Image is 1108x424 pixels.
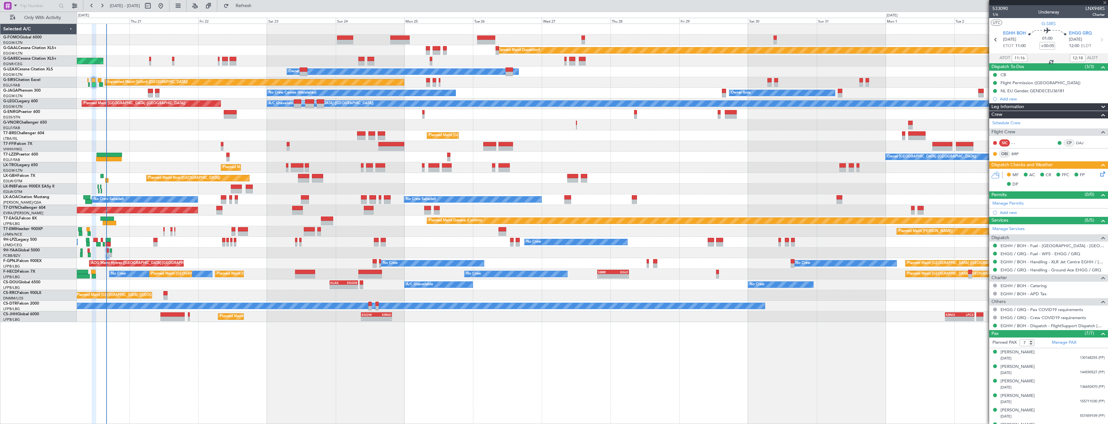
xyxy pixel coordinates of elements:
[1085,63,1094,70] span: (3/3)
[3,243,22,247] a: LFMD/CEQ
[1012,181,1018,188] span: DP
[991,298,1006,306] span: Others
[3,195,49,199] a: LX-AOACitation Mustang
[1069,30,1092,37] span: EHGG GRQ
[3,99,17,103] span: G-LEGC
[1000,323,1105,328] a: EGHH / BOH - Dispatch - FlightSupport Dispatch [GEOGRAPHIC_DATA]
[3,280,18,284] span: CS-DOU
[1011,151,1026,157] a: BRP
[3,317,20,322] a: LFPB/LBG
[1000,356,1011,361] span: [DATE]
[3,185,54,188] a: LX-INBFalcon 900EX EASy II
[3,285,20,290] a: LFPB/LBG
[3,275,20,279] a: LFPB/LBG
[1080,172,1085,178] span: FP
[1087,55,1098,61] span: ALDT
[473,18,542,24] div: Tue 26
[3,179,22,184] a: EDLW/DTM
[1080,355,1105,361] span: 130168255 (PP)
[3,163,38,167] a: LX-TROLegacy 650
[3,185,16,188] span: LX-INB
[1011,140,1026,146] div: - -
[3,248,18,252] span: 9H-YAA
[991,128,1015,136] span: Flight Crew
[77,290,178,300] div: Planned Maint [GEOGRAPHIC_DATA] ([GEOGRAPHIC_DATA])
[3,72,23,77] a: EGGW/LTN
[1080,399,1105,404] span: 155711030 (PP)
[992,120,1021,126] a: Schedule Crew
[129,18,198,24] div: Thu 21
[84,99,185,108] div: Planned Maint [GEOGRAPHIC_DATA] ([GEOGRAPHIC_DATA])
[3,168,23,173] a: EGGW/LTN
[3,78,40,82] a: G-SIRSCitation Excel
[3,206,18,210] span: T7-DYN
[3,131,16,135] span: T7-BRE
[3,291,17,295] span: CS-RRC
[1000,259,1105,265] a: EGHH / BOH - Handling - XLR Jet Centre EGHH / [DEMOGRAPHIC_DATA]
[3,99,38,103] a: G-LEGCLegacy 600
[3,35,42,39] a: G-FOMOGlobal 6000
[3,57,18,61] span: G-GARE
[526,237,541,247] div: No Crew
[7,13,70,23] button: Only With Activity
[1000,307,1083,312] a: EHGG / GRQ - Pax COVID19 requirements
[991,274,1007,282] span: Charter
[3,46,18,50] span: G-GAAL
[3,312,39,316] a: CS-JHHGlobal 6000
[946,313,960,317] div: KRNO
[1062,172,1069,178] span: FFC
[731,88,751,98] div: Owner Ibiza
[1000,349,1035,356] div: [PERSON_NAME]
[959,313,974,317] div: LPCS
[1081,43,1091,49] span: ELDT
[1000,96,1105,102] div: Add new
[269,88,316,98] div: No Crew Cannes (Mandelieu)
[1000,370,1011,375] span: [DATE]
[610,18,679,24] div: Thu 28
[3,110,40,114] a: G-ENRGPraetor 600
[107,77,188,87] div: Unplanned Maint Oxford ([GEOGRAPHIC_DATA])
[1000,378,1035,385] div: [PERSON_NAME]
[3,110,18,114] span: G-ENRG
[1080,384,1105,390] span: 136650470 (PP)
[1000,55,1010,61] span: ATOT
[1000,399,1011,404] span: [DATE]
[3,121,19,125] span: G-VNOR
[61,18,129,24] div: Wed 20
[3,89,18,93] span: G-JAGA
[887,152,976,162] div: Owner [GEOGRAPHIC_DATA] ([GEOGRAPHIC_DATA])
[110,3,140,9] span: [DATE] - [DATE]
[20,1,57,11] input: Trip Number
[3,291,41,295] a: CS-RRCFalcon 900LX
[991,103,1024,111] span: Leg Information
[3,89,41,93] a: G-JAGAPhenom 300
[3,302,17,306] span: CS-DTR
[3,174,35,178] a: LX-GBHFalcon 7X
[3,253,20,258] a: FCBB/BZV
[991,191,1007,199] span: Permits
[999,150,1010,157] div: OBI
[336,18,405,24] div: Sun 24
[3,62,23,66] a: EGNR/CEG
[1076,140,1091,146] a: DAJ
[148,173,220,183] div: Planned Maint Nice ([GEOGRAPHIC_DATA])
[1069,36,1082,43] span: [DATE]
[1080,370,1105,375] span: 144590527 (PP)
[17,15,68,20] span: Only With Activity
[3,174,17,178] span: LX-GBH
[1085,191,1094,198] span: (0/0)
[466,269,481,279] div: No Crew
[748,18,817,24] div: Sat 30
[3,115,20,120] a: EGSS/STN
[344,285,357,289] div: -
[1000,414,1011,419] span: [DATE]
[1042,35,1052,42] span: 01:00
[992,12,1008,17] span: 1/6
[406,280,433,289] div: A/C Unavailable
[3,147,22,152] a: VHHH/HKG
[3,238,16,242] span: 9H-LPZ
[992,5,1008,12] span: 533090
[221,1,259,11] button: Refresh
[1000,72,1006,77] div: CB
[498,45,540,55] div: Planned Maint Dusseldorf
